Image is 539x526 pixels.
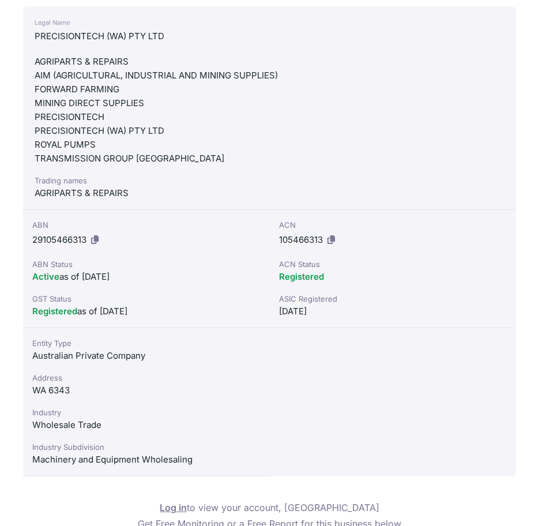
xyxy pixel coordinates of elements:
div: Trading names [35,175,504,186]
div: Address [32,372,261,384]
div: Machinery and Equipment Wholesaling [32,453,261,467]
div: ACN Status [279,258,507,270]
div: PRECISIONTECH (WA) PTY LTD [35,124,504,138]
div: AIM (AGRICULTURAL, INDUSTRIAL AND MINING SUPPLIES) [35,69,504,82]
div: AGRIPARTS & REPAIRS [35,186,504,200]
div: Australian Private Company [32,349,261,363]
span: Active [32,271,59,282]
div: as of [DATE] [32,270,261,284]
div: [DATE] [279,305,507,318]
div: ASIC Registered [279,293,507,305]
div: Wholesale Trade [32,418,261,432]
div: TRANSMISSION GROUP [GEOGRAPHIC_DATA] [35,152,504,166]
div: ABN [32,219,261,231]
span: 105466313 [279,234,323,245]
div: AGRIPARTS & REPAIRS [35,55,504,69]
span: 29105466313 [32,234,86,245]
div: ROYAL PUMPS [35,138,504,152]
div: ABN Status [32,258,261,270]
div: PRECISIONTECH [35,110,504,124]
div: FORWARD FARMING [35,82,504,96]
div: GST Status [32,293,261,305]
div: ACN [279,219,507,231]
a: Log in [160,502,187,513]
div: Entity Type [32,337,261,349]
div: Industry Subdivision [32,441,261,453]
div: MINING DIRECT SUPPLIES [35,96,504,110]
div: as of [DATE] [32,305,261,318]
div: Industry [32,407,261,418]
div: WA 6343 [32,384,261,397]
div: Legal Name [35,16,504,29]
span: Registered [32,306,77,317]
span: Registered [279,271,324,282]
div: PRECISIONTECH (WA) PTY LTD [35,29,504,43]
